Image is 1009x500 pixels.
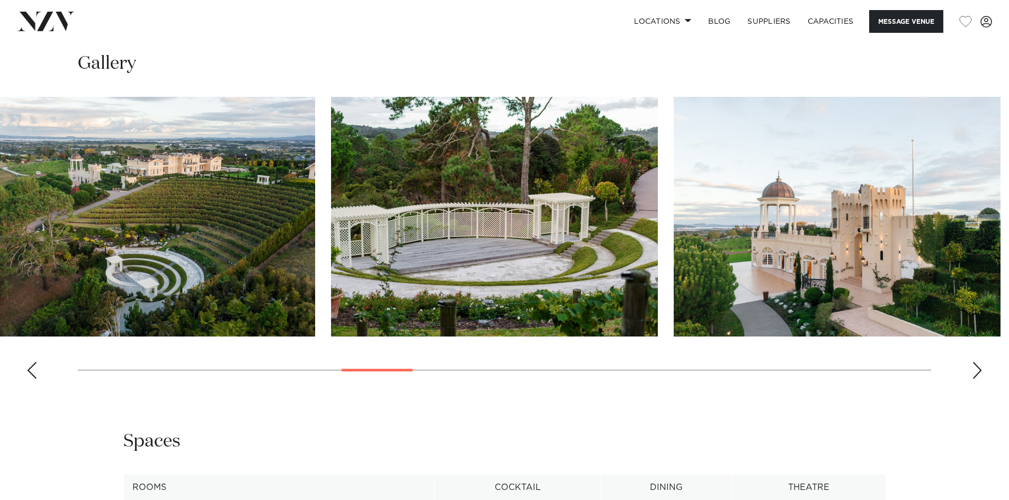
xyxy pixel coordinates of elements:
h2: Gallery [78,52,136,76]
a: Locations [626,10,700,33]
img: nzv-logo.png [17,12,75,31]
a: Capacities [799,10,862,33]
a: BLOG [700,10,739,33]
swiper-slide: 12 / 30 [674,97,1001,337]
a: SUPPLIERS [739,10,799,33]
swiper-slide: 11 / 30 [331,97,658,337]
h2: Spaces [123,430,181,453]
button: Message Venue [869,10,943,33]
